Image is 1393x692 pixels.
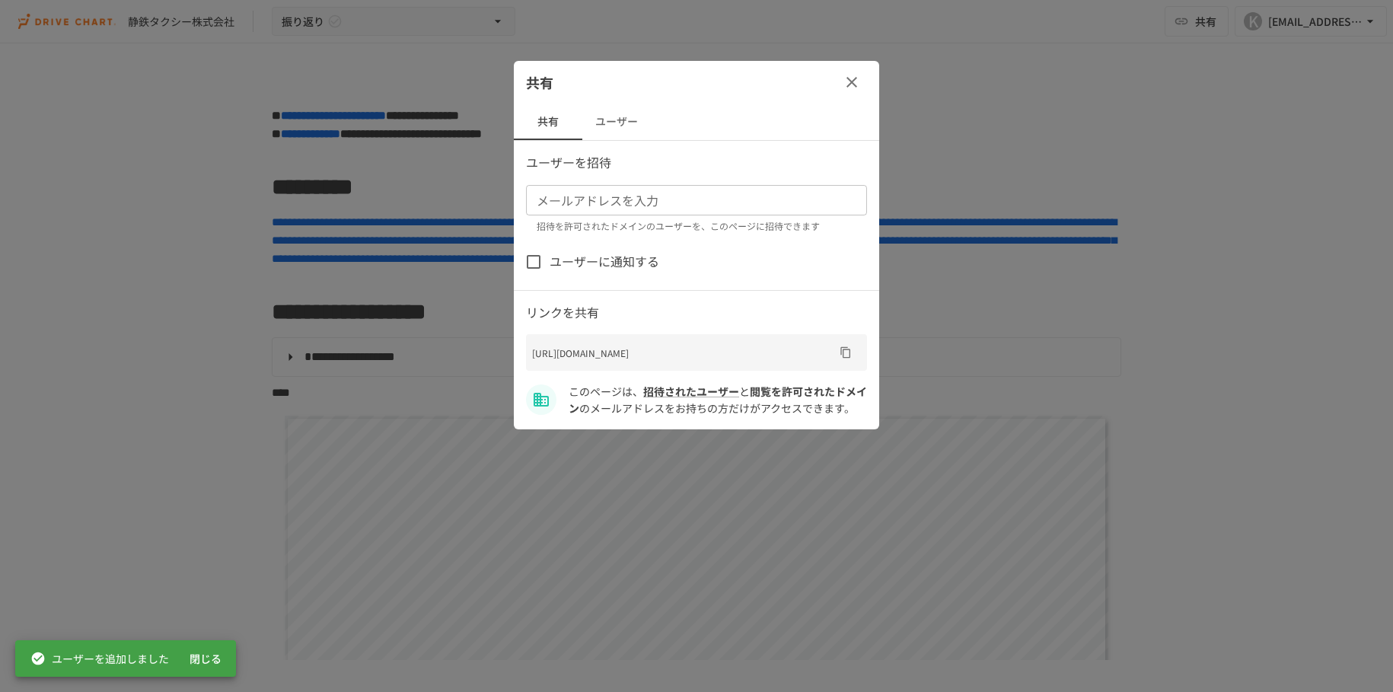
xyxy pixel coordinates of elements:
[643,384,739,399] a: 招待されたユーザー
[181,645,230,673] button: 閉じる
[537,218,856,234] p: 招待を許可されたドメインのユーザーを、このページに招待できます
[526,303,867,323] p: リンクを共有
[569,383,867,417] p: このページは、 と のメールアドレスをお持ちの方だけがアクセスできます。
[569,384,867,416] span: goinc.jp
[514,104,582,140] button: 共有
[582,104,651,140] button: ユーザー
[526,153,867,173] p: ユーザーを招待
[550,252,659,272] span: ユーザーに通知する
[514,61,879,104] div: 共有
[834,340,858,365] button: URLをコピー
[532,346,834,360] p: [URL][DOMAIN_NAME]
[30,645,169,672] div: ユーザーを追加しました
